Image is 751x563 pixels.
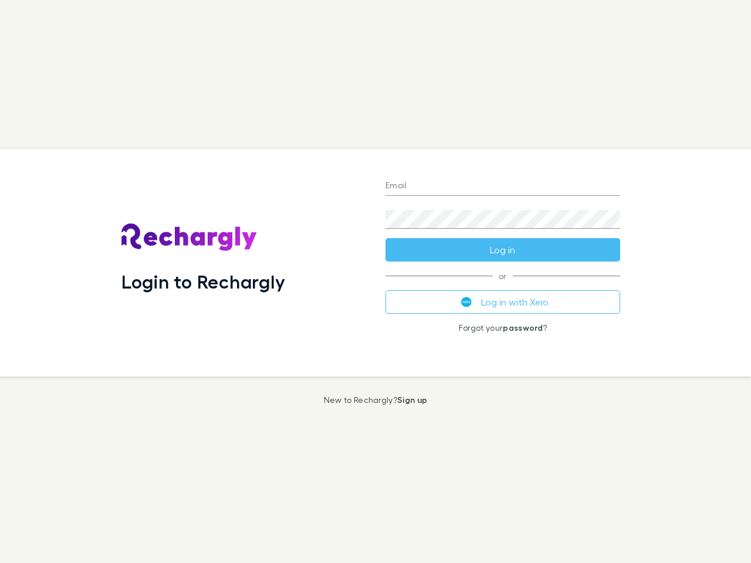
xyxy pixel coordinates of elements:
button: Log in with Xero [385,290,620,314]
img: Xero's logo [461,297,472,307]
p: New to Rechargly? [324,395,428,405]
img: Rechargly's Logo [121,223,258,252]
p: Forgot your ? [385,323,620,333]
button: Log in [385,238,620,262]
h1: Login to Rechargly [121,270,285,293]
a: Sign up [397,395,427,405]
a: password [503,323,543,333]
